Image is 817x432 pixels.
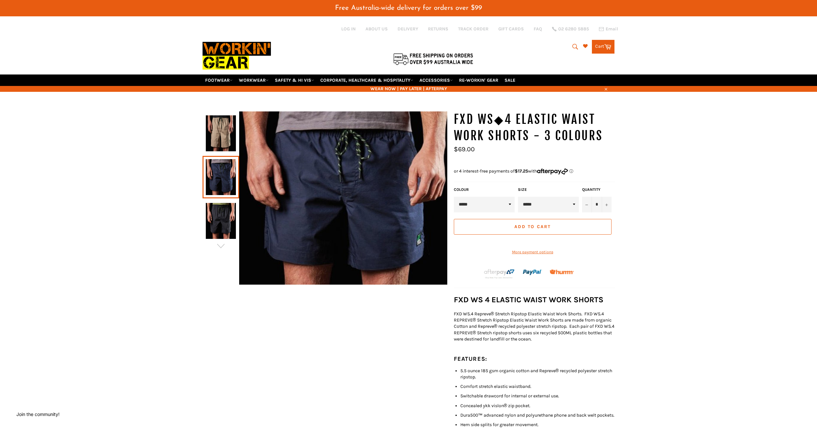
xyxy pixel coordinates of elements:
[483,268,515,279] img: Afterpay-Logo-on-dark-bg_large.png
[417,75,455,86] a: ACCESSORIES
[552,27,589,31] a: 02 6280 5885
[502,75,518,86] a: SALE
[514,224,551,229] span: Add to Cart
[272,75,317,86] a: SAFETY & HI VIS
[534,26,542,32] a: FAQ
[602,197,612,212] button: Increase item quantity by one
[460,368,615,380] li: 5.5 ounce 185 gsm organic cotton and Repreve® recycled polyester stretch ripstop.
[454,294,615,305] h3: FXD WS 4 ELASTIC WAIST WORK SHORTS
[454,145,475,153] span: $69.00
[454,311,615,342] p: FXD WS.4 Repreve® Stretch Ripstop Elastic Waist Work Shorts. FXD WS.4 REPREVE® Stretch Ripstop El...
[392,52,474,66] img: Flat $9.95 shipping Australia wide
[341,26,356,32] a: Log in
[558,27,589,31] span: 02 6280 5885
[335,5,482,11] span: Free Australia-wide delivery for orders over $99
[454,187,515,192] label: COLOUR
[460,393,615,399] li: Switchable drawcord for internal or external use.
[550,270,574,274] img: Humm_core_logo_RGB-01_300x60px_small_195d8312-4386-4de7-b182-0ef9b6303a37.png
[236,75,271,86] a: WORKWEAR
[454,111,615,144] h1: FXD WS◆4 Elastic Waist Work Shorts - 3 Colours
[592,40,614,54] a: Cart
[398,26,418,32] a: DELIVERY
[428,26,448,32] a: RETURNS
[460,422,615,428] li: Hem side splits for greater movement.
[599,26,618,32] a: Email
[454,249,612,255] a: More payment options
[458,26,488,32] a: TRACK ORDER
[518,187,579,192] label: Size
[606,27,618,31] span: Email
[203,86,615,92] span: WEAR NOW | PAY LATER | AFTERPAY
[365,26,388,32] a: ABOUT US
[460,403,615,409] li: Concealed ykk vislon® zip pocket.
[582,197,592,212] button: Reduce item quantity by one
[456,75,501,86] a: RE-WORKIN' GEAR
[460,412,615,418] li: Dura500™ advanced nylon and polyurethane phone and back welt pockets.
[454,355,615,363] h4: FEATURES:
[206,203,236,239] img: FXD WS◆4 Elastic Waist Work Shorts - 3 Colours - Workin' Gear
[203,75,235,86] a: FOOTWEAR
[16,411,60,417] button: Join the community!
[460,383,615,390] li: Comfort stretch elastic waistband.
[318,75,416,86] a: CORPORATE, HEALTHCARE & HOSPITALITY
[206,115,236,151] img: FXD WS◆4 Elastic Waist Work Shorts - 3 Colours - Workin' Gear
[203,37,271,74] img: Workin Gear leaders in Workwear, Safety Boots, PPE, Uniforms. Australia's No.1 in Workwear
[454,219,612,235] button: Add to Cart
[523,263,542,282] img: paypal.png
[498,26,524,32] a: GIFT CARDS
[239,111,447,285] img: FXD WS◆4 Elastic Waist Work Shorts - 3 Colours - Workin' Gear
[582,187,612,192] label: Quantity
